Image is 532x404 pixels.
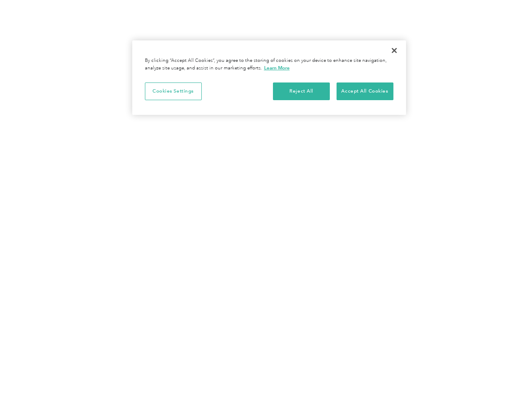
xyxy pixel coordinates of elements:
div: By clicking “Accept All Cookies”, you agree to the storing of cookies on your device to enhance s... [145,57,393,72]
div: Cookie banner [132,40,406,115]
div: Privacy [132,40,406,115]
button: Reject All [273,82,330,100]
a: More information about your privacy, opens in a new tab [264,65,290,71]
button: Cookies Settings [145,82,202,100]
button: Accept All Cookies [337,82,393,100]
button: Close [385,41,404,60]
